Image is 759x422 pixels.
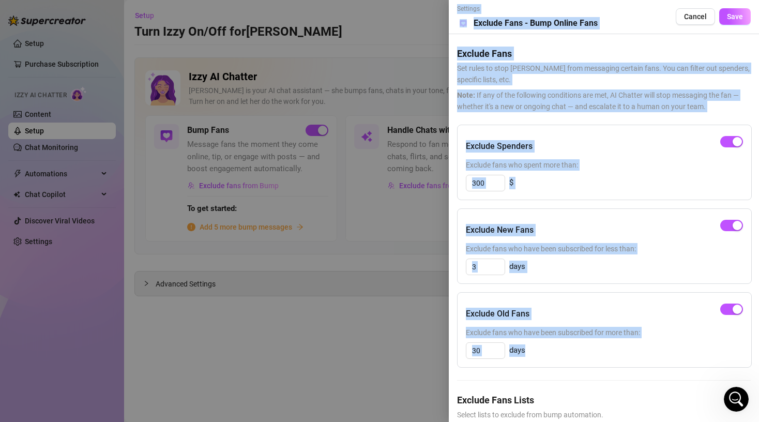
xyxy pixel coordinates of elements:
div: • 1h ago [94,47,124,57]
img: Giselle avatar [10,46,23,58]
h1: Messages [77,5,132,22]
button: Cancel [676,8,715,25]
button: Save [719,8,751,25]
span: Cancel [684,12,707,21]
span: Exclude fans who have been subscribed for more than: [466,327,743,338]
span: If any of the following conditions are met, AI Chatter will stop messaging the fan — whether it's... [457,89,751,112]
span: Settings [457,4,598,14]
h5: Exclude Old Fans [466,308,529,320]
span: Set rules to stop [PERSON_NAME] from messaging certain fans. You can filter out spenders, specifi... [457,63,751,85]
span: Home [15,349,36,356]
div: N [19,46,32,58]
iframe: Intercom live chat [724,387,749,412]
span: Exclude fans who spent more than: [466,159,743,171]
button: Help [103,323,155,364]
span: Select lists to exclude from bump automation. [457,409,751,420]
div: Close [181,4,200,23]
h5: Exclude Fans Lists [457,393,751,407]
h5: Exclude Fans [457,47,751,61]
span: days [509,344,525,357]
span: Note: [457,91,475,99]
button: Messages [52,323,103,364]
h5: Exclude New Fans [466,224,534,236]
span: days [509,261,525,273]
span: News [171,349,191,356]
h5: Exclude Fans - Bump Online Fans [474,17,598,29]
span: Help [121,349,138,356]
span: Save [727,12,743,21]
h5: Exclude Spenders [466,140,533,153]
div: T [15,37,27,50]
button: News [155,323,207,364]
span: $ [509,177,513,189]
span: Exclude fans who have been subscribed for less than: [466,243,743,254]
div: 🌟 Supercreator [34,47,92,57]
span: Messages [57,349,97,356]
